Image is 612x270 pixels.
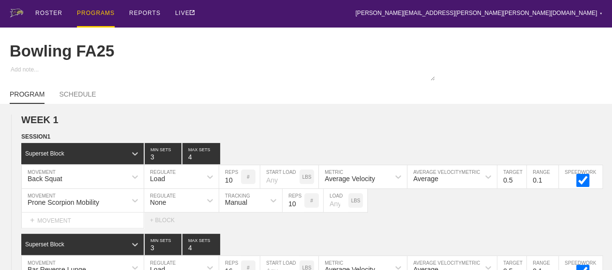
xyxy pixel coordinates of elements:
[10,9,23,17] img: logo
[325,175,375,183] div: Average Velocity
[351,198,360,203] p: LBS
[260,165,299,188] input: Any
[21,213,144,228] div: MOVEMENT
[413,175,438,183] div: Average
[150,217,184,224] div: + BLOCK
[182,234,220,255] input: None
[225,199,247,206] div: Manual
[21,133,50,140] span: SESSION 1
[25,241,64,248] div: Superset Block
[310,198,313,203] p: #
[599,11,602,16] div: ▼
[30,216,34,224] span: +
[150,199,166,206] div: None
[25,150,64,157] div: Superset Block
[247,174,250,180] p: #
[438,158,612,270] iframe: Chat Widget
[150,175,165,183] div: Load
[182,143,220,164] input: None
[28,199,99,206] div: Prone Scorpion Mobility
[324,189,348,212] input: Any
[10,90,45,104] a: PROGRAM
[21,114,59,125] span: WEEK 1
[59,90,96,103] a: SCHEDULE
[28,175,62,183] div: Back Squat
[302,174,312,180] p: LBS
